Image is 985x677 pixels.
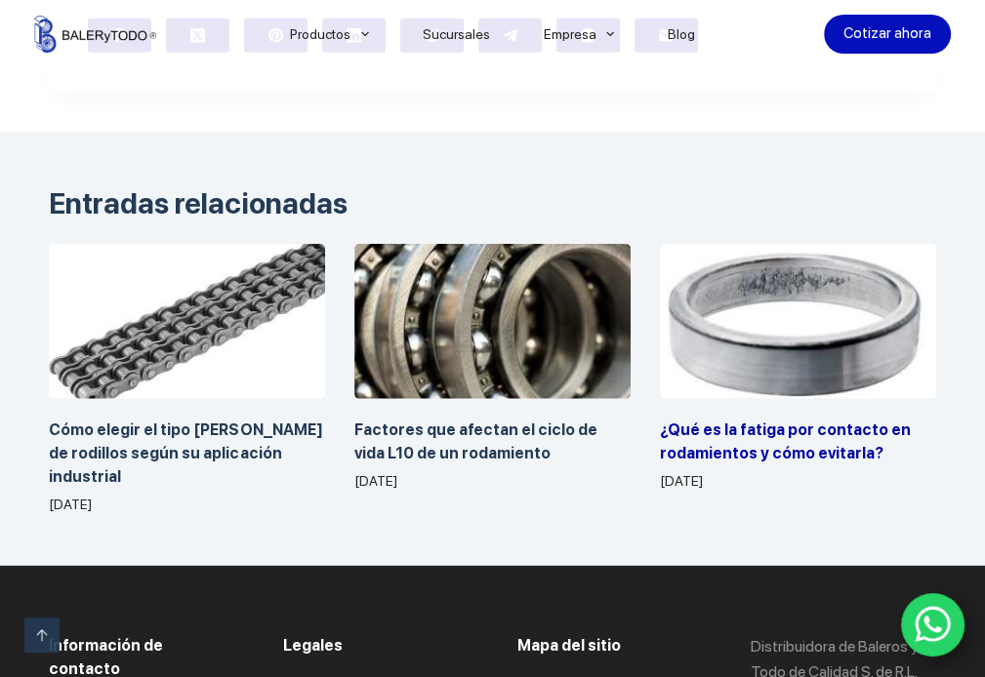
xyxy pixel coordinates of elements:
[283,636,343,655] span: Legales
[49,497,92,512] time: [DATE]
[517,634,703,657] h3: Mapa del sitio
[354,244,631,399] a: Factores que afectan el ciclo de vida L10 de un rodamiento
[49,181,935,225] h3: Entradas relacionadas
[354,473,397,489] time: [DATE]
[49,420,322,486] a: Cómo elegir el tipo [PERSON_NAME] de rodillos según su aplicación industrial
[824,15,951,54] a: Cotizar ahora
[660,473,703,489] time: [DATE]
[660,420,911,462] a: ¿Qué es la fatiga por contacto en rodamientos y cómo evitarla?
[34,16,156,53] img: Balerytodo
[901,593,965,657] a: WhatsApp
[24,617,60,653] a: Ir arriba
[660,244,936,399] a: ¿Qué es la fatiga por contacto en rodamientos y cómo evitarla?
[49,244,325,399] a: Cómo elegir el tipo de cadena de rodillos según su aplicación industrial
[354,420,597,462] a: Factores que afectan el ciclo de vida L10 de un rodamiento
